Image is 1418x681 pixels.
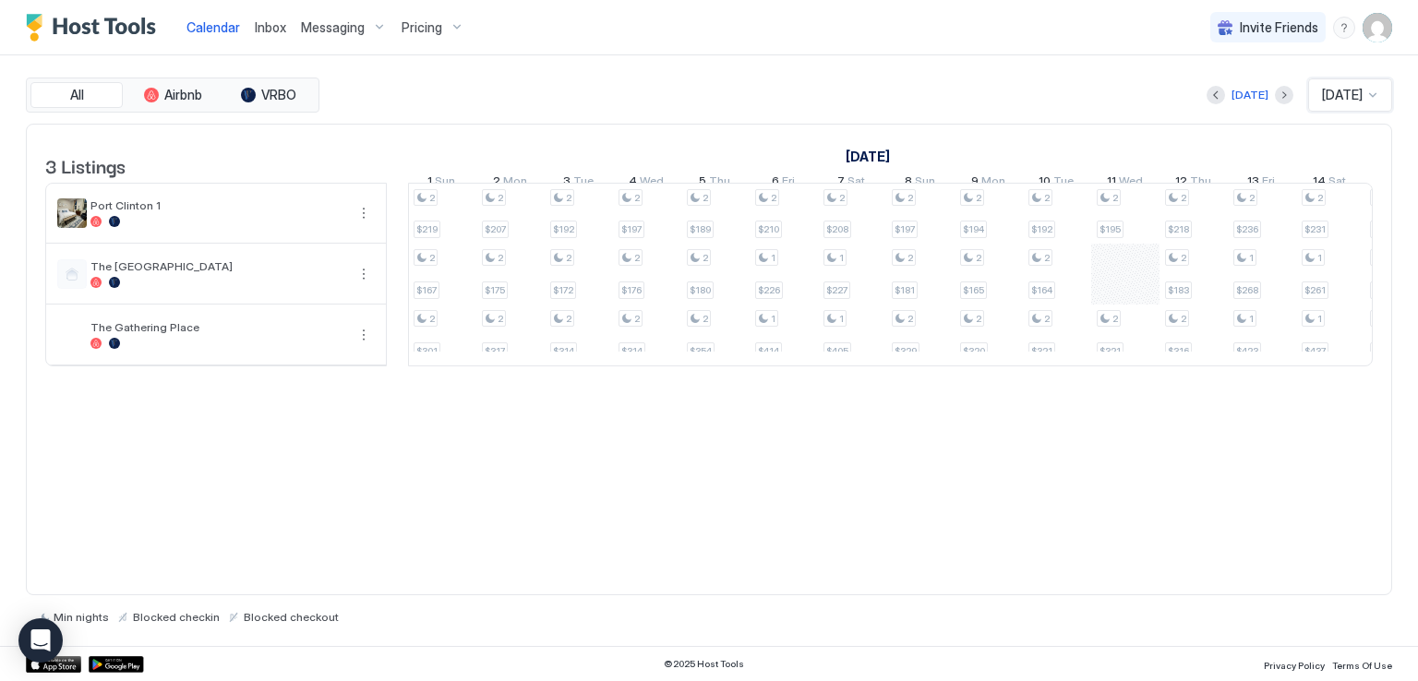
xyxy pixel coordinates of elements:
[640,173,664,193] span: Wed
[1264,654,1325,674] a: Privacy Policy
[1175,173,1187,193] span: 12
[18,618,63,663] div: Open Intercom Messenger
[621,345,643,357] span: $314
[694,170,735,197] a: February 5, 2026
[847,173,865,193] span: Sat
[621,284,642,296] span: $176
[629,173,637,193] span: 4
[900,170,940,197] a: February 8, 2026
[1240,19,1318,36] span: Invite Friends
[1112,313,1118,325] span: 2
[1308,170,1351,197] a: February 14, 2026
[563,173,571,193] span: 3
[1100,223,1121,235] span: $195
[971,173,979,193] span: 9
[1031,284,1052,296] span: $164
[485,223,506,235] span: $207
[485,345,505,357] span: $317
[1243,170,1280,197] a: February 13, 2026
[416,223,438,235] span: $219
[90,198,345,212] span: Port Clinton 1
[416,284,437,296] span: $167
[566,192,571,204] span: 2
[839,313,844,325] span: 1
[1236,345,1258,357] span: $423
[1262,173,1275,193] span: Fri
[1247,173,1259,193] span: 13
[186,18,240,37] a: Calendar
[90,259,345,273] span: The [GEOGRAPHIC_DATA]
[907,313,913,325] span: 2
[1168,284,1189,296] span: $183
[1190,173,1211,193] span: Thu
[1332,654,1392,674] a: Terms Of Use
[976,313,981,325] span: 2
[1181,313,1186,325] span: 2
[553,223,574,235] span: $192
[664,658,744,670] span: © 2025 Host Tools
[1044,313,1050,325] span: 2
[976,252,981,264] span: 2
[353,263,375,285] button: More options
[782,173,795,193] span: Fri
[427,173,432,193] span: 1
[1102,170,1148,197] a: February 11, 2026
[1304,345,1326,357] span: $437
[186,19,240,35] span: Calendar
[54,610,109,624] span: Min nights
[566,313,571,325] span: 2
[126,82,219,108] button: Airbnb
[1363,13,1392,42] div: User profile
[839,252,844,264] span: 1
[429,192,435,204] span: 2
[905,173,912,193] span: 8
[1333,17,1355,39] div: menu
[429,313,435,325] span: 2
[758,284,780,296] span: $226
[435,173,455,193] span: Sun
[1275,86,1293,104] button: Next month
[553,284,573,296] span: $172
[1039,173,1051,193] span: 10
[826,345,848,357] span: $405
[1168,345,1189,357] span: $316
[566,252,571,264] span: 2
[895,284,915,296] span: $181
[1168,223,1189,235] span: $218
[703,313,708,325] span: 2
[1304,284,1326,296] span: $261
[261,87,296,103] span: VRBO
[26,78,319,113] div: tab-group
[70,87,84,103] span: All
[690,345,712,357] span: $354
[423,170,460,197] a: February 1, 2026
[1232,87,1268,103] div: [DATE]
[559,170,598,197] a: February 3, 2026
[416,345,438,357] span: $301
[553,345,574,357] span: $314
[1328,173,1346,193] span: Sat
[826,284,847,296] span: $227
[498,192,503,204] span: 2
[1236,284,1258,296] span: $268
[1313,173,1326,193] span: 14
[89,656,144,673] a: Google Play Store
[429,252,435,264] span: 2
[26,14,164,42] div: Host Tools Logo
[498,252,503,264] span: 2
[30,82,123,108] button: All
[1100,345,1121,357] span: $321
[833,170,870,197] a: February 7, 2026
[1249,192,1255,204] span: 2
[1249,252,1254,264] span: 1
[1317,252,1322,264] span: 1
[703,192,708,204] span: 2
[1053,173,1074,193] span: Tue
[573,173,594,193] span: Tue
[57,320,87,350] div: listing image
[353,202,375,224] button: More options
[1044,192,1050,204] span: 2
[772,173,779,193] span: 6
[826,223,848,235] span: $208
